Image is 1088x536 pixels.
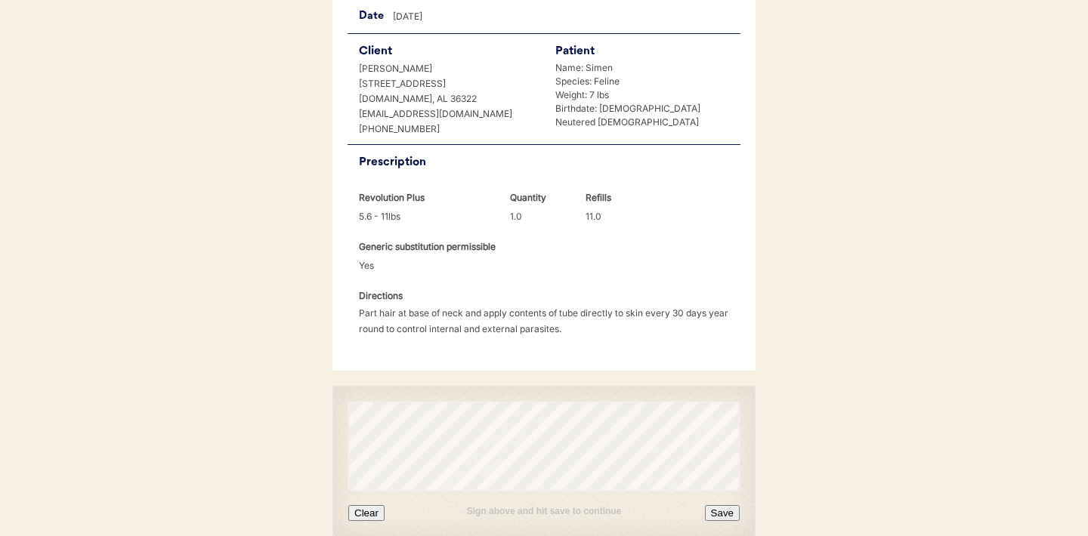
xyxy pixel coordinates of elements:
[586,208,650,224] div: 11.0
[359,77,536,91] div: [STREET_ADDRESS]
[348,505,385,521] button: Clear
[510,189,574,205] div: Quantity
[359,92,536,106] div: [DOMAIN_NAME], AL 36322
[359,122,536,136] div: [PHONE_NUMBER]
[359,305,740,337] div: Part hair at base of neck and apply contents of tube directly to skin every 30 days year round to...
[555,61,733,129] div: Name: Simen Species: Feline Weight: 7 lbs Birthdate: [DEMOGRAPHIC_DATA] Neutered [DEMOGRAPHIC_DATA]
[510,208,574,224] div: 1.0
[359,288,423,303] div: Directions
[359,192,425,203] strong: Revolution Plus
[359,107,536,121] div: [EMAIL_ADDRESS][DOMAIN_NAME]
[586,189,650,205] div: Refills
[359,208,499,224] div: 5.6 - 11lbs
[348,507,740,516] div: Sign above and hit save to continue
[359,62,536,75] div: [PERSON_NAME]
[359,152,740,172] div: Prescription
[359,42,536,61] div: Client
[393,10,740,23] div: [DATE]
[705,505,740,521] button: Save
[359,239,496,254] div: Generic substitution permissible
[359,8,385,24] div: Date
[555,42,733,61] div: Patient
[359,257,423,273] div: Yes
